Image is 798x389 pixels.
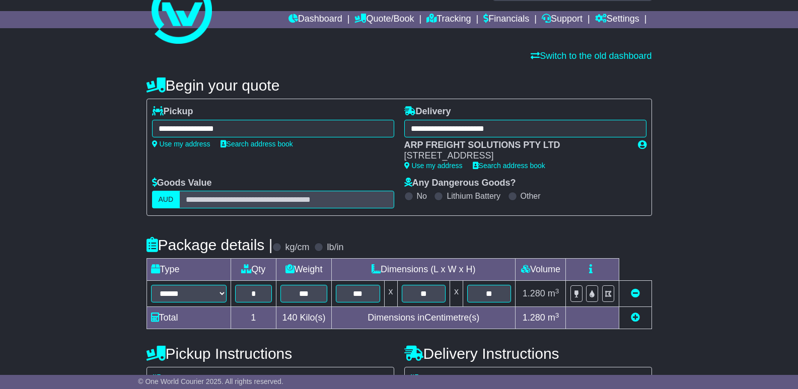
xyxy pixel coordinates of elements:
[450,281,463,307] td: x
[542,11,583,28] a: Support
[147,77,652,94] h4: Begin your quote
[631,313,640,323] a: Add new item
[555,312,559,319] sup: 3
[483,11,529,28] a: Financials
[147,307,231,329] td: Total
[516,259,566,281] td: Volume
[555,287,559,295] sup: 3
[231,259,276,281] td: Qty
[384,281,397,307] td: x
[288,11,342,28] a: Dashboard
[404,140,628,151] div: ARP FREIGHT SOLUTIONS PTY LTD
[332,307,516,329] td: Dimensions in Centimetre(s)
[152,140,210,148] a: Use my address
[152,191,180,208] label: AUD
[531,51,651,61] a: Switch to the old dashboard
[523,313,545,323] span: 1.280
[447,191,500,201] label: Lithium Battery
[523,288,545,298] span: 1.280
[138,377,283,385] span: © One World Courier 2025. All rights reserved.
[282,313,298,323] span: 140
[276,307,332,329] td: Kilo(s)
[548,313,559,323] span: m
[473,162,545,170] a: Search address book
[417,191,427,201] label: No
[276,259,332,281] td: Weight
[221,140,293,148] a: Search address book
[231,307,276,329] td: 1
[404,178,516,189] label: Any Dangerous Goods?
[404,162,463,170] a: Use my address
[595,11,639,28] a: Settings
[404,150,628,162] div: [STREET_ADDRESS]
[285,242,309,253] label: kg/cm
[521,191,541,201] label: Other
[152,178,212,189] label: Goods Value
[147,259,231,281] td: Type
[404,106,451,117] label: Delivery
[327,242,343,253] label: lb/in
[152,106,193,117] label: Pickup
[631,288,640,298] a: Remove this item
[548,288,559,298] span: m
[426,11,471,28] a: Tracking
[332,259,516,281] td: Dimensions (L x W x H)
[404,345,652,362] h4: Delivery Instructions
[147,237,273,253] h4: Package details |
[354,11,414,28] a: Quote/Book
[147,345,394,362] h4: Pickup Instructions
